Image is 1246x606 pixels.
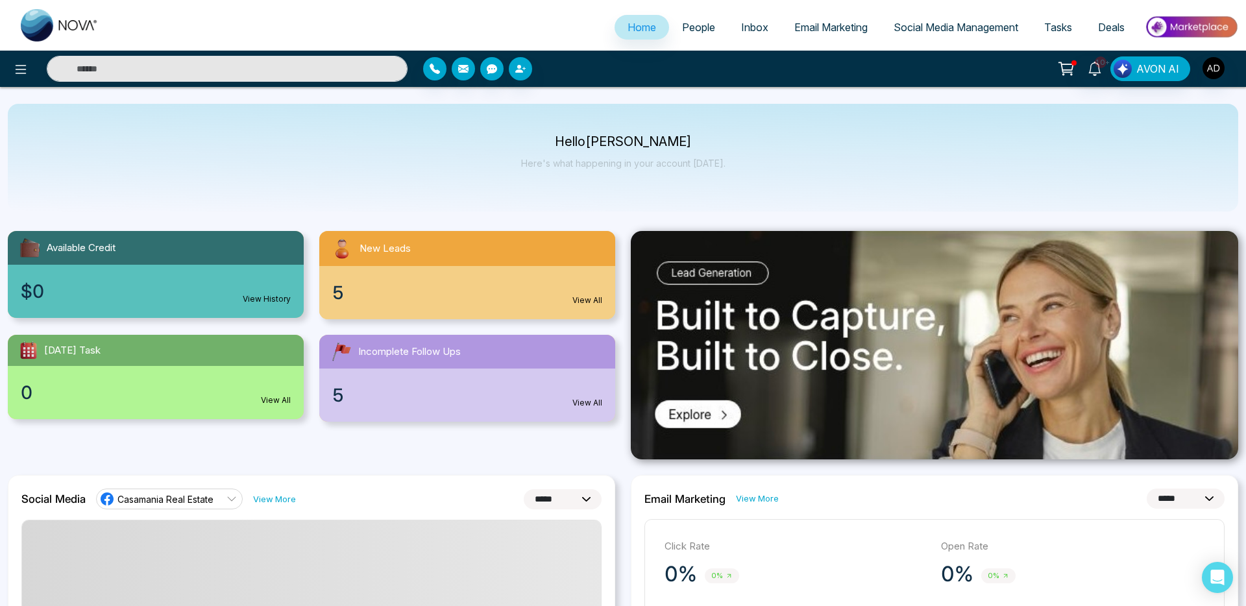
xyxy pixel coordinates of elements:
[21,492,86,505] h2: Social Media
[728,15,781,40] a: Inbox
[360,241,411,256] span: New Leads
[572,397,602,409] a: View All
[1136,61,1179,77] span: AVON AI
[332,279,344,306] span: 5
[521,136,726,147] p: Hello [PERSON_NAME]
[18,340,39,361] img: todayTask.svg
[741,21,768,34] span: Inbox
[1144,12,1238,42] img: Market-place.gif
[1098,21,1125,34] span: Deals
[332,382,344,409] span: 5
[18,236,42,260] img: availableCredit.svg
[521,158,726,169] p: Here's what happening in your account [DATE].
[1079,56,1110,79] a: 10+
[330,236,354,261] img: newLeads.svg
[1110,56,1190,81] button: AVON AI
[705,568,739,583] span: 0%
[794,21,868,34] span: Email Marketing
[1095,56,1106,68] span: 10+
[1114,60,1132,78] img: Lead Flow
[1044,21,1072,34] span: Tasks
[21,278,44,305] span: $0
[941,539,1204,554] p: Open Rate
[572,295,602,306] a: View All
[665,539,928,554] p: Click Rate
[628,21,656,34] span: Home
[669,15,728,40] a: People
[243,293,291,305] a: View History
[44,343,101,358] span: [DATE] Task
[631,231,1238,459] img: .
[261,394,291,406] a: View All
[253,493,296,505] a: View More
[330,340,353,363] img: followUps.svg
[644,492,726,505] h2: Email Marketing
[615,15,669,40] a: Home
[1031,15,1085,40] a: Tasks
[311,231,623,319] a: New Leads5View All
[781,15,881,40] a: Email Marketing
[665,561,697,587] p: 0%
[1202,562,1233,593] div: Open Intercom Messenger
[894,21,1018,34] span: Social Media Management
[981,568,1016,583] span: 0%
[311,335,623,422] a: Incomplete Follow Ups5View All
[358,345,461,359] span: Incomplete Follow Ups
[1085,15,1138,40] a: Deals
[736,492,779,505] a: View More
[1203,57,1225,79] img: User Avatar
[21,379,32,406] span: 0
[881,15,1031,40] a: Social Media Management
[47,241,116,256] span: Available Credit
[941,561,973,587] p: 0%
[21,9,99,42] img: Nova CRM Logo
[682,21,715,34] span: People
[117,493,214,505] span: Casamania Real Estate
